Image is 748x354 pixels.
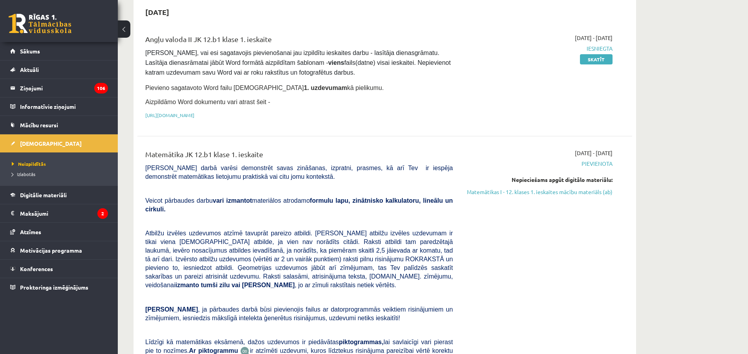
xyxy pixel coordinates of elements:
[145,34,453,48] div: Angļu valoda II JK 12.b1 klase 1. ieskaite
[20,66,39,73] span: Aktuāli
[145,149,453,163] div: Matemātika JK 12.b1 klase 1. ieskaite
[10,204,108,222] a: Maksājumi2
[20,121,58,128] span: Mācību resursi
[10,186,108,204] a: Digitālie materiāli
[339,339,384,345] b: piktogrammas,
[20,204,108,222] legend: Maksājumi
[20,79,108,97] legend: Ziņojumi
[20,265,53,272] span: Konferences
[20,284,88,291] span: Proktoringa izmēģinājums
[10,260,108,278] a: Konferences
[10,278,108,296] a: Proktoringa izmēģinājums
[145,306,453,321] span: , ja pārbaudes darbā būsi pievienojis failus ar datorprogrammās veiktiem risinājumiem un zīmējumi...
[10,61,108,79] a: Aktuāli
[145,197,453,213] b: formulu lapu, zinātnisko kalkulatoru, lineālu un cirkuli.
[580,54,613,64] a: Skatīt
[145,84,384,91] span: Pievieno sagatavoto Word failu [DEMOGRAPHIC_DATA] kā pielikumu.
[10,79,108,97] a: Ziņojumi106
[145,165,453,180] span: [PERSON_NAME] darbā varēsi demonstrēt savas zināšanas, izpratni, prasmes, kā arī Tev ir iespēja d...
[10,116,108,134] a: Mācību resursi
[10,241,108,259] a: Motivācijas programma
[465,188,613,196] a: Matemātikas I - 12. klases 1. ieskaites mācību materiāls (ab)
[20,191,67,198] span: Digitālie materiāli
[10,223,108,241] a: Atzīmes
[10,97,108,116] a: Informatīvie ziņojumi
[94,83,108,94] i: 106
[201,282,294,288] b: tumši zilu vai [PERSON_NAME]
[328,59,344,66] strong: viens
[97,208,108,219] i: 2
[465,44,613,53] span: Iesniegta
[137,3,177,21] h2: [DATE]
[145,197,453,213] span: Veicot pārbaudes darbu materiālos atrodamo
[189,347,238,354] b: Ar piktogrammu
[9,14,71,33] a: Rīgas 1. Tālmācības vidusskola
[10,134,108,152] a: [DEMOGRAPHIC_DATA]
[145,99,270,105] span: Aizpildāmo Word dokumentu vari atrast šeit -
[20,140,82,147] span: [DEMOGRAPHIC_DATA]
[145,230,453,288] span: Atbilžu izvēles uzdevumos atzīmē tavuprāt pareizo atbildi. [PERSON_NAME] atbilžu izvēles uzdevuma...
[20,228,41,235] span: Atzīmes
[575,149,613,157] span: [DATE] - [DATE]
[20,247,82,254] span: Motivācijas programma
[145,306,198,313] span: [PERSON_NAME]
[10,42,108,60] a: Sākums
[304,84,347,91] strong: 1. uzdevumam
[176,282,199,288] b: izmanto
[12,171,35,177] span: Izlabotās
[575,34,613,42] span: [DATE] - [DATE]
[145,50,452,76] span: [PERSON_NAME], vai esi sagatavojis pievienošanai jau izpildītu ieskaites darbu - lasītāja dienasg...
[12,160,110,167] a: Neizpildītās
[12,171,110,178] a: Izlabotās
[145,339,453,354] span: Līdzīgi kā matemātikas eksāmenā, dažos uzdevumos ir piedāvātas lai savlaicīgi vari pierast pie to...
[465,176,613,184] div: Nepieciešams apgūt digitālo materiālu:
[20,97,108,116] legend: Informatīvie ziņojumi
[20,48,40,55] span: Sākums
[213,197,252,204] b: vari izmantot
[145,112,194,118] a: [URL][DOMAIN_NAME]
[465,160,613,168] span: Pievienota
[12,161,46,167] span: Neizpildītās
